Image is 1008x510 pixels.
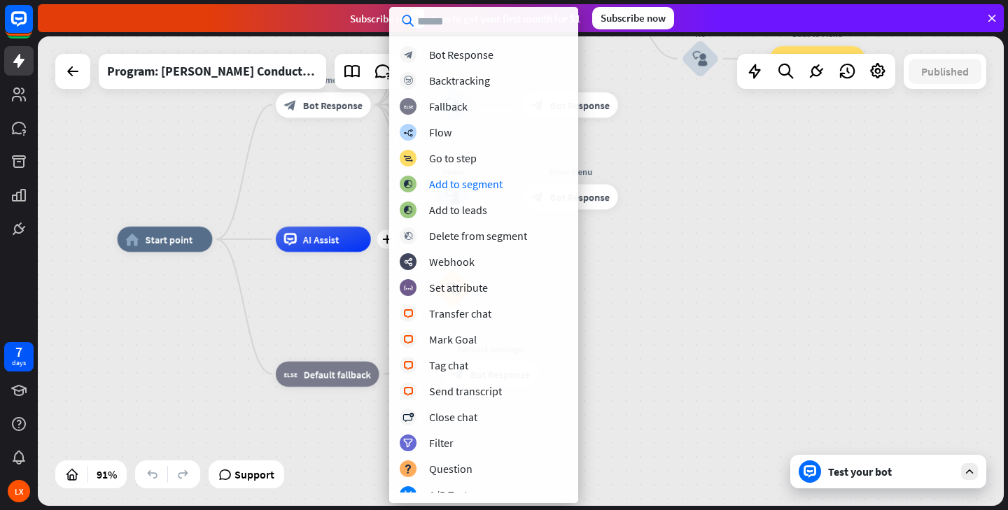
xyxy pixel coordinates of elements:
[692,51,708,66] i: block_user_input
[429,306,491,320] div: Transfer chat
[403,128,413,137] i: builder_tree
[145,233,192,246] span: Start point
[429,229,527,243] div: Delete from segment
[429,332,477,346] div: Mark Goal
[284,367,297,380] i: block_fallback
[404,465,412,474] i: block_question
[403,154,413,163] i: block_goto
[234,463,274,486] span: Support
[550,99,610,111] span: Bot Response
[429,281,488,295] div: Set attribute
[513,165,627,178] div: Show Menu
[828,465,954,479] div: Test your bot
[304,367,371,380] span: Default fallback
[429,384,502,398] div: Send transcript
[760,27,874,40] div: Back to Menu
[404,50,413,59] i: block_bot_response
[404,257,413,267] i: webhooks
[350,9,581,28] div: Subscribe in days to get your first month for $1
[284,99,297,111] i: block_bot_response
[4,342,34,371] a: 7 days
[798,52,842,65] span: Go to step
[8,480,30,502] div: LX
[403,309,414,318] i: block_livechat
[404,102,413,111] i: block_fallback
[403,206,413,215] i: block_add_to_segment
[429,48,493,62] div: Bot Response
[125,233,139,246] i: home_2
[404,76,413,85] i: block_backtracking
[403,361,414,370] i: block_livechat
[403,387,414,396] i: block_livechat
[429,203,487,217] div: Add to leads
[15,346,22,358] div: 7
[11,6,53,48] button: Open LiveChat chat widget
[403,180,413,189] i: block_add_to_segment
[429,488,468,502] div: A/B Test
[429,358,468,372] div: Tag chat
[429,73,490,87] div: Backtracking
[429,99,468,113] div: Fallback
[381,235,391,244] i: plus
[403,335,414,344] i: block_livechat
[429,255,475,269] div: Webhook
[429,177,503,191] div: Add to segment
[92,463,121,486] div: 91%
[12,358,26,368] div: days
[429,410,477,424] div: Close chat
[778,52,792,65] i: block_goto
[429,436,454,450] div: Filter
[592,7,674,29] div: Subscribe now
[550,190,610,203] span: Bot Response
[107,54,318,89] div: Program: Joe Hisaishi Conducts the PSO
[303,99,363,111] span: Bot Response
[303,233,339,246] span: AI Assist
[429,151,477,165] div: Go to step
[429,125,451,139] div: Flow
[909,59,981,84] button: Published
[662,27,738,40] div: No
[404,232,413,241] i: block_delete_from_segment
[402,413,414,422] i: block_close_chat
[429,462,472,476] div: Question
[404,283,413,292] i: block_set_attribute
[403,439,413,448] i: filter
[404,490,413,500] i: block_ab_testing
